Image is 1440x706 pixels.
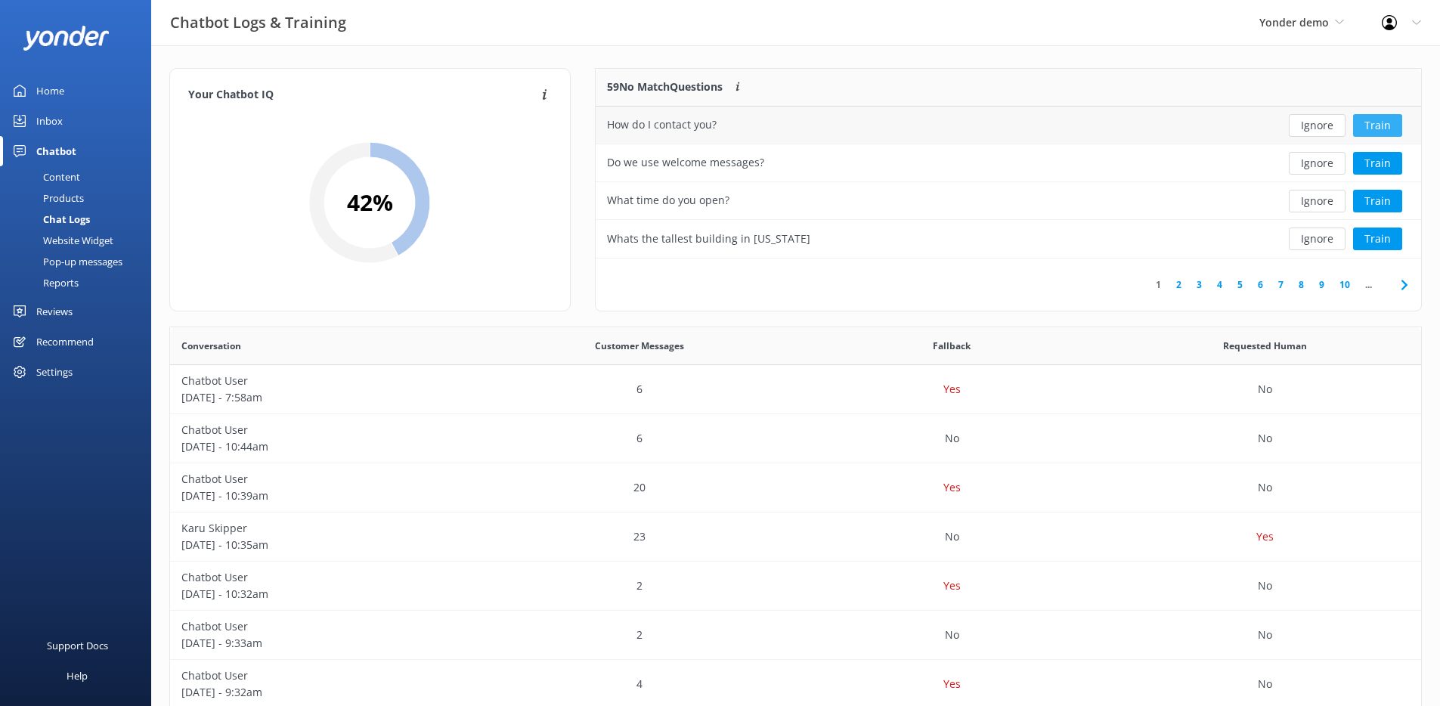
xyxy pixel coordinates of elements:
[945,627,959,643] p: No
[607,79,723,95] p: 59 No Match Questions
[607,154,764,171] div: Do we use welcome messages?
[1353,190,1402,212] button: Train
[181,373,472,389] p: Chatbot User
[9,272,79,293] div: Reports
[181,537,472,553] p: [DATE] - 10:35am
[347,184,393,221] h2: 42 %
[1258,479,1272,496] p: No
[596,107,1421,258] div: grid
[181,684,472,701] p: [DATE] - 9:32am
[181,488,472,504] p: [DATE] - 10:39am
[36,296,73,327] div: Reviews
[596,182,1421,220] div: row
[181,618,472,635] p: Chatbot User
[170,414,1421,463] div: row
[636,627,643,643] p: 2
[596,144,1421,182] div: row
[47,630,108,661] div: Support Docs
[181,422,472,438] p: Chatbot User
[9,166,80,187] div: Content
[67,661,88,691] div: Help
[943,577,961,594] p: Yes
[181,339,241,353] span: Conversation
[36,357,73,387] div: Settings
[1250,277,1271,292] a: 6
[1271,277,1291,292] a: 7
[1289,114,1346,137] button: Ignore
[170,365,1421,414] div: row
[1258,676,1272,692] p: No
[636,577,643,594] p: 2
[633,528,646,545] p: 23
[1358,277,1380,292] span: ...
[607,116,717,133] div: How do I contact you?
[945,528,959,545] p: No
[181,569,472,586] p: Chatbot User
[1311,277,1332,292] a: 9
[181,389,472,406] p: [DATE] - 7:58am
[170,463,1421,512] div: row
[170,512,1421,562] div: row
[1291,277,1311,292] a: 8
[1332,277,1358,292] a: 10
[170,11,346,35] h3: Chatbot Logs & Training
[170,611,1421,660] div: row
[943,676,961,692] p: Yes
[1189,277,1209,292] a: 3
[636,381,643,398] p: 6
[181,520,472,537] p: Karu Skipper
[633,479,646,496] p: 20
[596,220,1421,258] div: row
[9,209,90,230] div: Chat Logs
[23,26,110,51] img: yonder-white-logo.png
[36,327,94,357] div: Recommend
[1258,430,1272,447] p: No
[9,251,122,272] div: Pop-up messages
[36,136,76,166] div: Chatbot
[595,339,684,353] span: Customer Messages
[1148,277,1169,292] a: 1
[170,562,1421,611] div: row
[1289,190,1346,212] button: Ignore
[1209,277,1230,292] a: 4
[607,192,729,209] div: What time do you open?
[9,209,151,230] a: Chat Logs
[36,106,63,136] div: Inbox
[1258,577,1272,594] p: No
[9,166,151,187] a: Content
[1259,15,1329,29] span: Yonder demo
[1223,339,1307,353] span: Requested Human
[1289,228,1346,250] button: Ignore
[636,676,643,692] p: 4
[943,381,961,398] p: Yes
[607,231,810,247] div: Whats the tallest building in [US_STATE]
[9,230,151,251] a: Website Widget
[1258,381,1272,398] p: No
[36,76,64,106] div: Home
[181,667,472,684] p: Chatbot User
[9,251,151,272] a: Pop-up messages
[181,438,472,455] p: [DATE] - 10:44am
[188,87,537,104] h4: Your Chatbot IQ
[1258,627,1272,643] p: No
[9,187,84,209] div: Products
[1289,152,1346,175] button: Ignore
[181,471,472,488] p: Chatbot User
[933,339,971,353] span: Fallback
[9,187,151,209] a: Products
[9,230,113,251] div: Website Widget
[181,635,472,652] p: [DATE] - 9:33am
[1353,114,1402,137] button: Train
[1353,228,1402,250] button: Train
[1256,528,1274,545] p: Yes
[1353,152,1402,175] button: Train
[9,272,151,293] a: Reports
[181,586,472,602] p: [DATE] - 10:32am
[636,430,643,447] p: 6
[1169,277,1189,292] a: 2
[1230,277,1250,292] a: 5
[596,107,1421,144] div: row
[945,430,959,447] p: No
[943,479,961,496] p: Yes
